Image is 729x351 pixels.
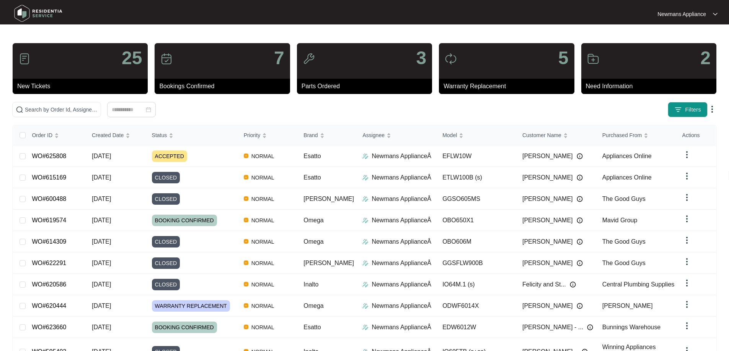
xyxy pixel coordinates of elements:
[602,238,646,245] span: The Good Guys
[303,302,323,309] span: Omega
[516,125,596,146] th: Customer Name
[122,49,142,67] p: 25
[436,252,516,274] td: GGSFLW900B
[436,188,516,210] td: GGSO605MS
[244,154,248,158] img: Vercel Logo
[657,10,706,18] p: Newmans Appliance
[303,196,354,202] span: [PERSON_NAME]
[682,321,691,330] img: dropdown arrow
[436,231,516,252] td: OBO606M
[92,153,111,159] span: [DATE]
[248,216,277,225] span: NORMAL
[668,102,708,117] button: filter iconFilters
[32,302,66,309] a: WO#620444
[362,260,369,266] img: Assigner Icon
[362,217,369,223] img: Assigner Icon
[303,238,323,245] span: Omega
[152,150,187,162] span: ACCEPTED
[522,131,561,139] span: Customer Name
[522,173,573,182] span: [PERSON_NAME]
[602,196,646,202] span: The Good Guys
[522,152,573,161] span: [PERSON_NAME]
[152,215,217,226] span: BOOKING CONFIRMED
[602,217,638,223] span: Mavid Group
[303,53,315,65] img: icon
[596,125,676,146] th: Purchased From
[577,260,583,266] img: Info icon
[372,173,431,182] p: Newmans ApplianceÂ
[602,281,675,288] span: Central Plumbing Supplies
[248,194,277,204] span: NORMAL
[522,216,573,225] span: [PERSON_NAME]
[11,2,65,25] img: residentia service logo
[303,153,321,159] span: Esatto
[92,131,124,139] span: Created Date
[372,194,431,204] p: Newmans ApplianceÂ
[92,281,111,288] span: [DATE]
[570,281,576,288] img: Info icon
[152,172,180,183] span: CLOSED
[32,217,66,223] a: WO#619574
[682,257,691,266] img: dropdown arrow
[244,303,248,308] img: Vercel Logo
[522,194,573,204] span: [PERSON_NAME]
[303,174,321,181] span: Esatto
[362,175,369,181] img: Assigner Icon
[577,217,583,223] img: Info icon
[159,82,290,91] p: Bookings Confirmed
[244,196,248,201] img: Vercel Logo
[32,324,66,330] a: WO#623660
[708,105,717,114] img: dropdown arrow
[577,175,583,181] img: Info icon
[32,153,66,159] a: WO#625808
[682,278,691,288] img: dropdown arrow
[32,196,66,202] a: WO#600488
[152,236,180,247] span: CLOSED
[86,125,146,146] th: Created Date
[17,82,148,91] p: New Tickets
[152,193,180,205] span: CLOSED
[152,257,180,269] span: CLOSED
[362,281,369,288] img: Assigner Icon
[248,323,277,332] span: NORMAL
[248,259,277,268] span: NORMAL
[303,281,318,288] span: Inalto
[356,125,436,146] th: Assignee
[602,153,652,159] span: Appliances Online
[558,49,569,67] p: 5
[18,53,31,65] img: icon
[303,324,321,330] span: Esatto
[577,196,583,202] img: Info icon
[436,295,516,317] td: ODWF6014X
[436,317,516,338] td: EDW6012W
[682,236,691,245] img: dropdown arrow
[436,146,516,167] td: EFLW10W
[602,260,646,266] span: The Good Guys
[444,82,574,91] p: Warranty Replacement
[26,125,86,146] th: Order ID
[297,125,356,146] th: Brand
[522,237,573,246] span: [PERSON_NAME]
[146,125,238,146] th: Status
[92,260,111,266] span: [DATE]
[577,239,583,245] img: Info icon
[436,167,516,188] td: ETLW100B (s)
[522,323,583,332] span: [PERSON_NAME] - ...
[587,53,599,65] img: icon
[362,324,369,330] img: Assigner Icon
[674,106,682,113] img: filter icon
[32,260,66,266] a: WO#622291
[372,152,431,161] p: Newmans ApplianceÂ
[602,174,652,181] span: Appliances Online
[248,301,277,311] span: NORMAL
[92,217,111,223] span: [DATE]
[372,216,431,225] p: Newmans ApplianceÂ
[602,302,653,309] span: [PERSON_NAME]
[362,153,369,159] img: Assigner Icon
[416,49,426,67] p: 3
[152,131,167,139] span: Status
[25,105,98,114] input: Search by Order Id, Assignee Name, Customer Name, Brand and Model
[32,281,66,288] a: WO#620586
[274,49,284,67] p: 7
[713,12,718,16] img: dropdown arrow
